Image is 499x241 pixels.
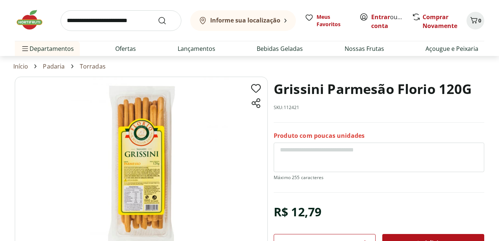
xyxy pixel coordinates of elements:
[257,44,303,53] a: Bebidas Geladas
[21,40,30,57] button: Menu
[274,77,472,102] h1: Grissini Parmesão Florio 120G
[21,40,74,57] span: Departamentos
[43,63,65,70] a: Padaria
[13,63,28,70] a: Início
[305,13,351,28] a: Meus Favoritos
[466,12,484,29] button: Carrinho
[190,10,296,31] button: Informe sua localização
[371,13,390,21] a: Entrar
[274,132,365,140] p: Produto com poucas unidades
[425,44,478,53] a: Açougue e Peixaria
[371,13,412,30] a: Criar conta
[15,9,52,31] img: Hortifruti
[274,202,321,222] div: R$ 12,79
[345,44,384,53] a: Nossas Frutas
[423,13,457,30] a: Comprar Novamente
[178,44,215,53] a: Lançamentos
[80,63,106,70] a: Torradas
[274,105,300,111] p: SKU: 112421
[371,13,404,30] span: ou
[158,16,175,25] button: Submit Search
[478,17,481,24] span: 0
[210,16,280,24] b: Informe sua localização
[115,44,136,53] a: Ofertas
[61,10,181,31] input: search
[317,13,351,28] span: Meus Favoritos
